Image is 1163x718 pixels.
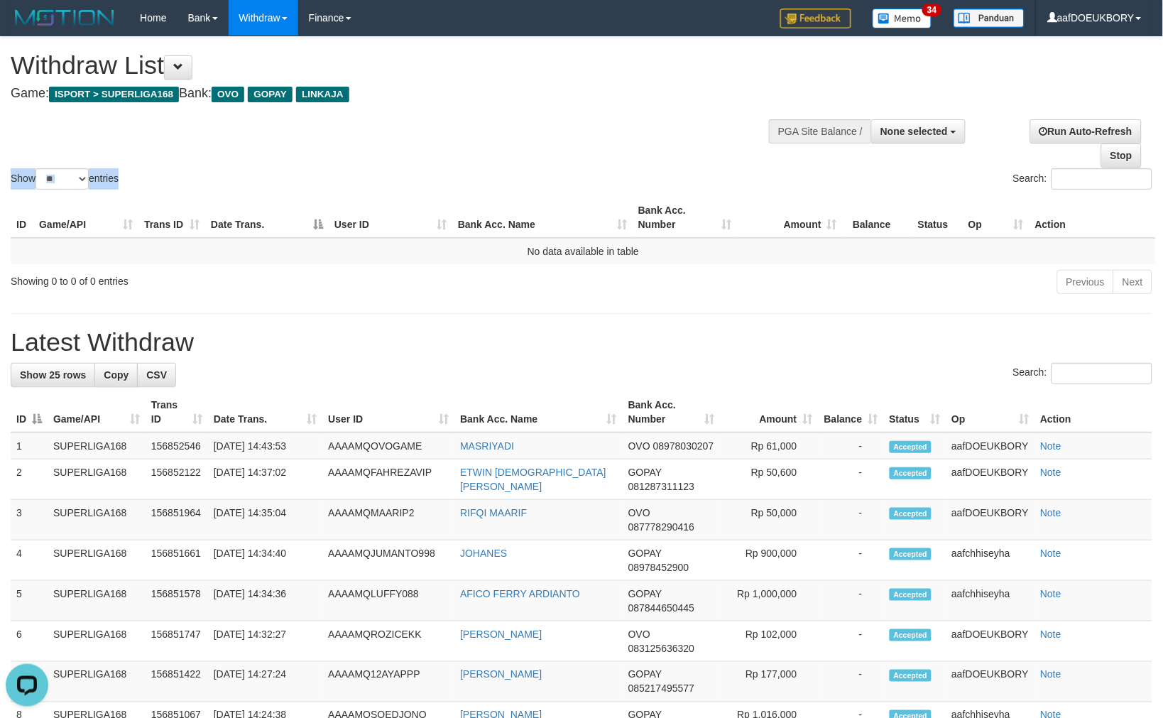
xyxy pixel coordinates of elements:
[11,7,119,28] img: MOTION_logo.png
[721,581,819,621] td: Rp 1,000,000
[946,540,1035,581] td: aafchhiseyha
[628,507,650,518] span: OVO
[890,508,932,520] span: Accepted
[11,268,474,288] div: Showing 0 to 0 of 0 entries
[1013,168,1152,190] label: Search:
[628,588,662,599] span: GOPAY
[48,621,146,662] td: SUPERLIGA168
[208,662,323,702] td: [DATE] 14:27:24
[946,459,1035,500] td: aafDOEUKBORY
[721,459,819,500] td: Rp 50,600
[138,197,205,238] th: Trans ID: activate to sort column ascending
[208,621,323,662] td: [DATE] 14:32:27
[146,662,208,702] td: 156851422
[721,621,819,662] td: Rp 102,000
[890,589,932,601] span: Accepted
[1041,440,1062,452] a: Note
[208,500,323,540] td: [DATE] 14:35:04
[322,459,454,500] td: AAAAMQFAHREZAVIP
[48,392,146,433] th: Game/API: activate to sort column ascending
[1035,392,1152,433] th: Action
[11,540,48,581] td: 4
[628,440,650,452] span: OVO
[460,629,542,640] a: [PERSON_NAME]
[48,500,146,540] td: SUPERLIGA168
[322,662,454,702] td: AAAAMQ12AYAPPP
[48,433,146,459] td: SUPERLIGA168
[11,87,761,101] h4: Game: Bank:
[1041,629,1062,640] a: Note
[819,662,884,702] td: -
[912,197,963,238] th: Status
[322,392,454,433] th: User ID: activate to sort column ascending
[460,440,514,452] a: MASRIYADI
[11,363,95,387] a: Show 25 rows
[146,540,208,581] td: 156851661
[1041,548,1062,559] a: Note
[819,540,884,581] td: -
[871,119,966,143] button: None selected
[890,548,932,560] span: Accepted
[819,581,884,621] td: -
[104,369,129,381] span: Copy
[780,9,851,28] img: Feedback.jpg
[1030,197,1156,238] th: Action
[884,392,946,433] th: Status: activate to sort column ascending
[628,562,689,573] span: Copy 08978452900 to clipboard
[11,621,48,662] td: 6
[48,662,146,702] td: SUPERLIGA168
[11,168,119,190] label: Show entries
[1052,168,1152,190] input: Search:
[890,467,932,479] span: Accepted
[721,433,819,459] td: Rp 61,000
[954,9,1025,28] img: panduan.png
[1041,588,1062,599] a: Note
[1113,270,1152,294] a: Next
[890,629,932,641] span: Accepted
[721,540,819,581] td: Rp 900,000
[322,581,454,621] td: AAAAMQLUFFY088
[890,670,932,682] span: Accepted
[843,197,912,238] th: Balance
[721,662,819,702] td: Rp 177,000
[628,602,694,614] span: Copy 087844650445 to clipboard
[721,500,819,540] td: Rp 50,000
[1041,467,1062,478] a: Note
[329,197,452,238] th: User ID: activate to sort column ascending
[11,581,48,621] td: 5
[146,433,208,459] td: 156852546
[137,363,176,387] a: CSV
[11,392,48,433] th: ID: activate to sort column descending
[146,621,208,662] td: 156851747
[322,621,454,662] td: AAAAMQROZICEKK
[11,500,48,540] td: 3
[146,369,167,381] span: CSV
[452,197,633,238] th: Bank Acc. Name: activate to sort column ascending
[819,459,884,500] td: -
[6,6,48,48] button: Open LiveChat chat widget
[738,197,843,238] th: Amount: activate to sort column ascending
[208,392,323,433] th: Date Trans.: activate to sort column ascending
[11,51,761,80] h1: Withdraw List
[11,459,48,500] td: 2
[208,433,323,459] td: [DATE] 14:43:53
[873,9,932,28] img: Button%20Memo.svg
[628,521,694,533] span: Copy 087778290416 to clipboard
[1101,143,1142,168] a: Stop
[460,507,527,518] a: RIFQI MAARIF
[146,581,208,621] td: 156851578
[946,621,1035,662] td: aafDOEUKBORY
[146,500,208,540] td: 156851964
[208,459,323,500] td: [DATE] 14:37:02
[628,548,662,559] span: GOPAY
[628,629,650,640] span: OVO
[460,669,542,680] a: [PERSON_NAME]
[1041,507,1062,518] a: Note
[1030,119,1142,143] a: Run Auto-Refresh
[819,621,884,662] td: -
[11,238,1156,264] td: No data available in table
[963,197,1030,238] th: Op: activate to sort column ascending
[146,459,208,500] td: 156852122
[11,328,1152,357] h1: Latest Withdraw
[653,440,714,452] span: Copy 08978030207 to clipboard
